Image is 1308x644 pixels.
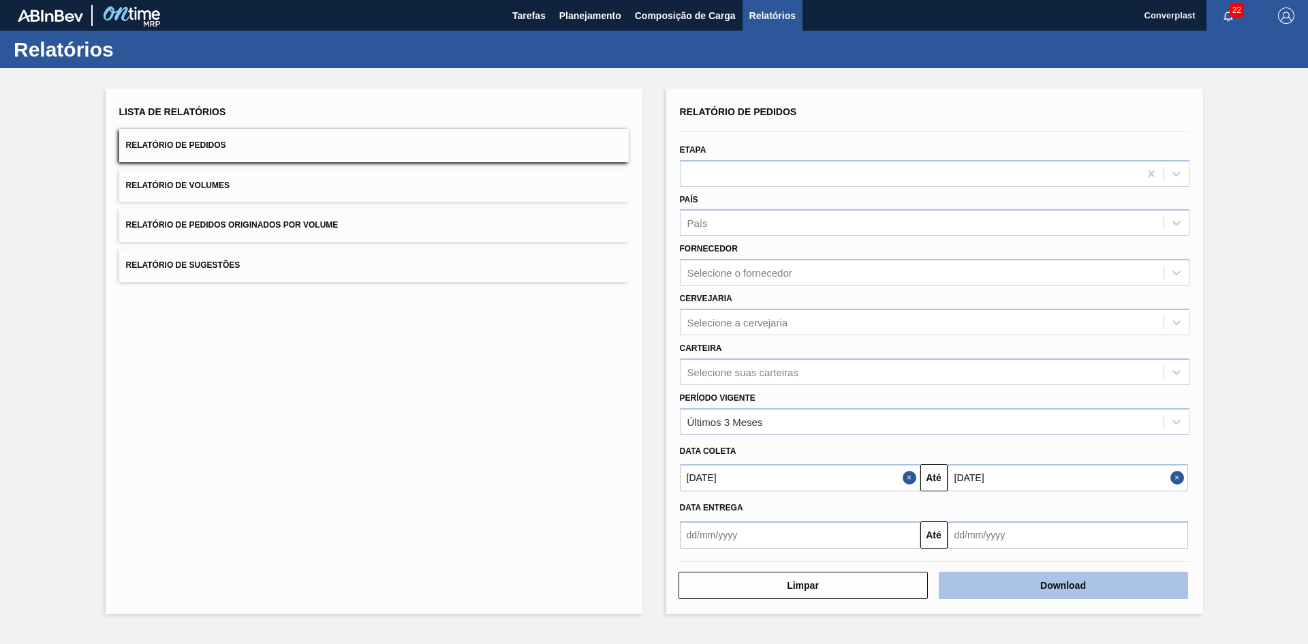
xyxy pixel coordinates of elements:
span: Relatório de Pedidos [126,140,226,150]
h1: Relatórios [14,42,255,57]
div: Selecione suas carteiras [687,366,798,378]
label: Etapa [680,145,706,155]
span: Relatório de Volumes [126,181,230,190]
div: Últimos 3 Meses [687,416,763,427]
span: Planejamento [559,7,621,24]
label: Fornecedor [680,244,738,254]
span: Relatório de Sugestões [126,260,240,270]
div: Selecione o fornecedor [687,267,792,279]
input: dd/mm/yyyy [948,464,1188,491]
button: Relatório de Pedidos [119,129,629,162]
img: TNhmsLtSVTkK8tSr43FrP2fwEKptu5GPRR3wAAAABJRU5ErkJggg== [18,10,83,22]
button: Relatório de Volumes [119,169,629,202]
label: Carteira [680,343,722,353]
button: Até [920,521,948,549]
div: Selecione a cervejaria [687,316,788,328]
button: Notificações [1206,6,1250,25]
label: Período Vigente [680,393,756,403]
button: Download [939,572,1188,599]
img: Logout [1278,7,1294,24]
label: Cervejaria [680,294,732,303]
span: Composição de Carga [635,7,736,24]
div: País [687,217,708,229]
button: Até [920,464,948,491]
button: Close [1170,464,1188,491]
span: Tarefas [512,7,546,24]
button: Close [903,464,920,491]
span: Lista de Relatórios [119,106,226,117]
input: dd/mm/yyyy [680,521,920,549]
input: dd/mm/yyyy [680,464,920,491]
button: Limpar [679,572,928,599]
button: Relatório de Pedidos Originados por Volume [119,209,629,242]
span: Data Entrega [680,503,743,512]
span: 22 [1230,3,1244,18]
label: País [680,195,698,204]
span: Relatório de Pedidos [680,106,797,117]
button: Relatório de Sugestões [119,249,629,282]
input: dd/mm/yyyy [948,521,1188,549]
span: Data coleta [680,446,736,456]
span: Relatório de Pedidos Originados por Volume [126,220,339,230]
span: Relatórios [749,7,796,24]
